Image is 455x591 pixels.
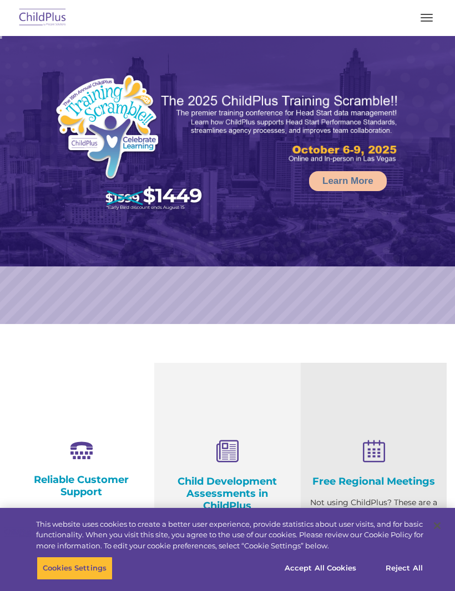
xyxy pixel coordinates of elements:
[279,557,362,580] button: Accept All Cookies
[370,557,439,580] button: Reject All
[425,513,449,538] button: Close
[36,519,423,552] div: This website uses cookies to create a better user experience, provide statistics about user visit...
[163,475,292,512] h4: Child Development Assessments in ChildPlus
[37,557,113,580] button: Cookies Settings
[17,474,146,498] h4: Reliable Customer Support
[309,171,387,191] a: Learn More
[309,475,438,487] h4: Free Regional Meetings
[309,496,438,565] p: Not using ChildPlus? These are a great opportunity to network and learn from ChildPlus users. Fin...
[17,5,69,31] img: ChildPlus by Procare Solutions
